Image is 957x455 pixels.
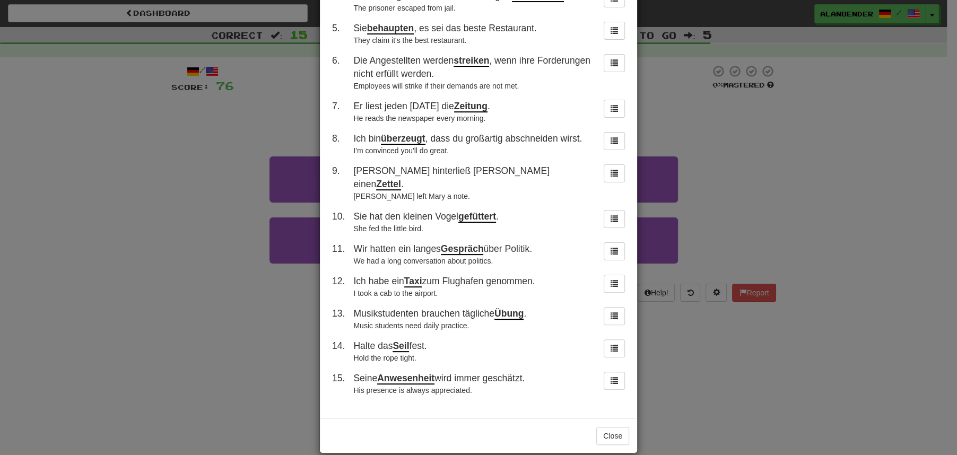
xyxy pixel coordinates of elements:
[353,308,526,320] span: Musikstudenten brauchen tägliche .
[353,191,591,202] div: [PERSON_NAME] left Mary a note.
[454,55,489,67] u: streiken
[328,238,349,270] td: 11 .
[353,276,535,287] span: Ich habe ein zum Flughafen genommen.
[494,308,524,320] u: Übung
[393,340,409,352] u: Seil
[454,101,488,112] u: Zeitung
[328,128,349,160] td: 8 .
[376,179,401,190] u: Zettel
[328,303,349,335] td: 13 .
[353,320,591,331] div: Music students need daily practice.
[353,133,582,145] span: Ich bin , dass du großartig abschneiden wirst.
[367,23,414,34] u: behaupten
[328,206,349,238] td: 10 .
[353,211,498,223] span: Sie hat den kleinen Vogel .
[381,133,425,145] u: überzeugt
[353,243,532,255] span: Wir hatten ein langes über Politik.
[353,353,591,363] div: Hold the rope tight.
[328,367,349,400] td: 15 .
[353,81,591,91] div: Employees will strike if their demands are not met.
[353,288,591,299] div: I took a cab to the airport.
[328,160,349,206] td: 9 .
[596,427,629,445] button: Close
[441,243,484,255] u: Gespräch
[353,385,591,396] div: His presence is always appreciated.
[353,340,427,352] span: Halte das fest.
[353,35,591,46] div: They claim it's the best restaurant.
[328,95,349,128] td: 7 .
[353,3,591,13] div: The prisoner escaped from jail.
[328,50,349,95] td: 6 .
[353,23,536,34] span: Sie , es sei das beste Restaurant.
[353,165,550,190] span: [PERSON_NAME] hinterließ [PERSON_NAME] einen .
[353,256,591,266] div: We had a long conversation about politics.
[353,101,490,112] span: Er liest jeden [DATE] die .
[353,223,591,234] div: She fed the little bird.
[404,276,422,287] u: Taxi
[353,55,590,79] span: Die Angestellten werden , wenn ihre Forderungen nicht erfüllt werden.
[353,113,591,124] div: He reads the newspaper every morning.
[328,270,349,303] td: 12 .
[353,373,525,384] span: Seine wird immer geschätzt.
[458,211,496,223] u: gefüttert
[328,17,349,50] td: 5 .
[377,373,434,384] u: Anwesenheit
[328,335,349,367] td: 14 .
[353,145,591,156] div: I'm convinced you'll do great.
